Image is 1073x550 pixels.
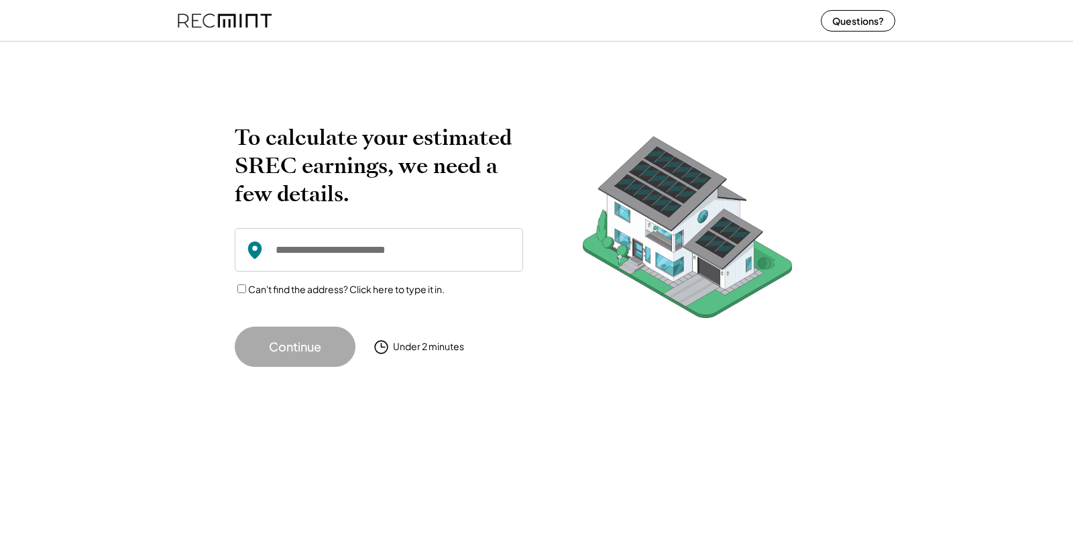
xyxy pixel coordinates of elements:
[178,3,272,38] img: recmint-logotype%403x%20%281%29.jpeg
[821,10,895,32] button: Questions?
[235,327,355,367] button: Continue
[235,123,523,208] h2: To calculate your estimated SREC earnings, we need a few details.
[248,283,445,295] label: Can't find the address? Click here to type it in.
[557,123,818,339] img: RecMintArtboard%207.png
[393,340,464,353] div: Under 2 minutes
